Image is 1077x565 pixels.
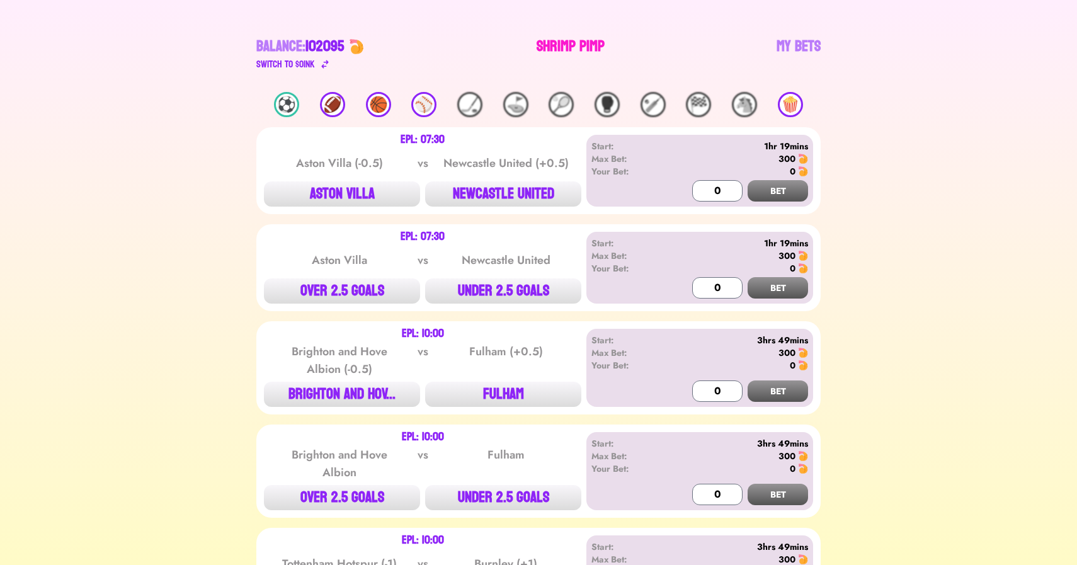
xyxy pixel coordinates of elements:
[664,437,808,450] div: 3hrs 49mins
[748,180,808,202] button: BET
[591,359,664,372] div: Your Bet:
[401,135,445,145] div: EPL: 07:30
[503,92,528,117] div: ⛳️
[664,334,808,346] div: 3hrs 49mins
[411,92,436,117] div: ⚾️
[778,152,795,165] div: 300
[798,263,808,273] img: 🍤
[442,446,569,481] div: Fulham
[798,154,808,164] img: 🍤
[264,485,420,510] button: OVER 2.5 GOALS
[415,154,431,172] div: vs
[790,165,795,178] div: 0
[777,37,821,72] a: My Bets
[442,251,569,269] div: Newcastle United
[366,92,391,117] div: 🏀
[798,451,808,461] img: 🍤
[591,450,664,462] div: Max Bet:
[425,382,581,407] button: FULHAM
[591,437,664,450] div: Start:
[276,446,403,481] div: Brighton and Hove Albion
[798,251,808,261] img: 🍤
[415,251,431,269] div: vs
[402,432,444,442] div: EPL: 10:00
[748,484,808,505] button: BET
[798,360,808,370] img: 🍤
[591,346,664,359] div: Max Bet:
[664,540,808,553] div: 3hrs 49mins
[591,165,664,178] div: Your Bet:
[778,450,795,462] div: 300
[591,462,664,475] div: Your Bet:
[686,92,711,117] div: 🏁
[256,57,315,72] div: Switch to $ OINK
[798,554,808,564] img: 🍤
[276,343,403,378] div: Brighton and Hove Albion (-0.5)
[790,262,795,275] div: 0
[591,249,664,262] div: Max Bet:
[591,262,664,275] div: Your Bet:
[778,346,795,359] div: 300
[591,152,664,165] div: Max Bet:
[778,249,795,262] div: 300
[264,181,420,207] button: ASTON VILLA
[425,278,581,304] button: UNDER 2.5 GOALS
[595,92,620,117] div: 🥊
[276,251,403,269] div: Aston Villa
[276,154,403,172] div: Aston Villa (-0.5)
[549,92,574,117] div: 🎾
[537,37,605,72] a: Shrimp Pimp
[415,446,431,481] div: vs
[415,343,431,378] div: vs
[664,140,808,152] div: 1hr 19mins
[591,237,664,249] div: Start:
[641,92,666,117] div: 🏏
[264,278,420,304] button: OVER 2.5 GOALS
[256,37,344,57] div: Balance:
[748,380,808,402] button: BET
[778,92,803,117] div: 🍿
[591,334,664,346] div: Start:
[349,39,364,54] img: 🍤
[591,540,664,553] div: Start:
[442,154,569,172] div: Newcastle United (+0.5)
[425,485,581,510] button: UNDER 2.5 GOALS
[748,277,808,299] button: BET
[320,92,345,117] div: 🏈
[591,140,664,152] div: Start:
[401,232,445,242] div: EPL: 07:30
[798,166,808,176] img: 🍤
[798,464,808,474] img: 🍤
[402,329,444,339] div: EPL: 10:00
[442,343,569,378] div: Fulham (+0.5)
[790,462,795,475] div: 0
[274,92,299,117] div: ⚽️
[402,535,444,545] div: EPL: 10:00
[457,92,482,117] div: 🏒
[305,33,344,60] span: 102095
[425,181,581,207] button: NEWCASTLE UNITED
[264,382,420,407] button: BRIGHTON AND HOV...
[790,359,795,372] div: 0
[732,92,757,117] div: 🐴
[798,348,808,358] img: 🍤
[664,237,808,249] div: 1hr 19mins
